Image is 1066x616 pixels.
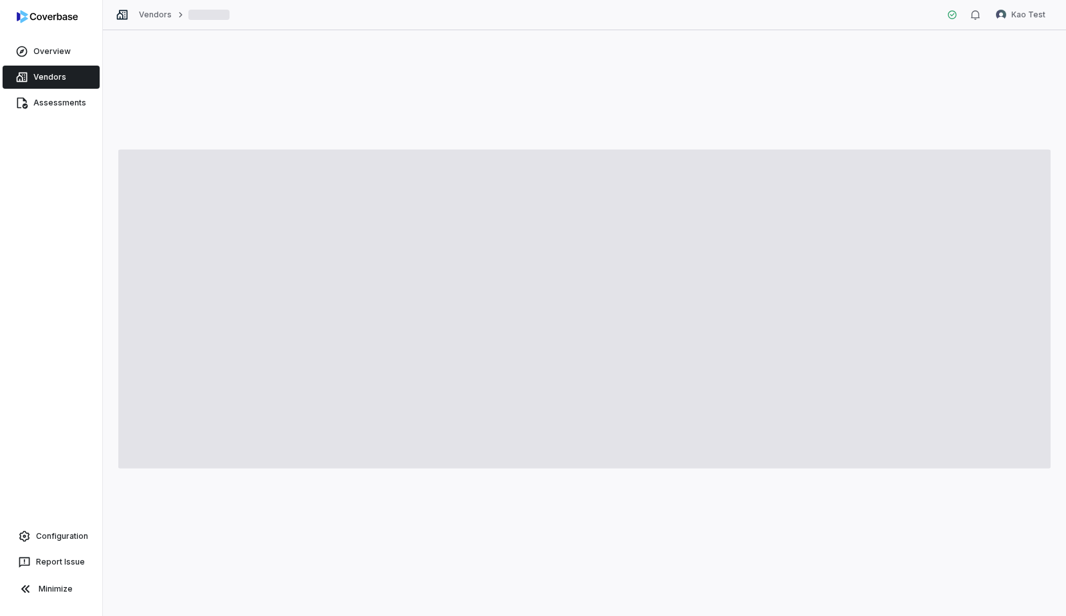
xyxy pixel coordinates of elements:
a: Vendors [139,10,172,20]
span: Kao Test [1011,10,1045,20]
button: Kao Test avatarKao Test [988,5,1053,24]
button: Report Issue [5,550,97,574]
img: Kao Test avatar [996,10,1006,20]
a: Configuration [5,525,97,548]
img: logo-D7KZi-bG.svg [17,10,78,23]
a: Assessments [3,91,100,114]
a: Overview [3,40,100,63]
button: Minimize [5,576,97,602]
a: Vendors [3,66,100,89]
